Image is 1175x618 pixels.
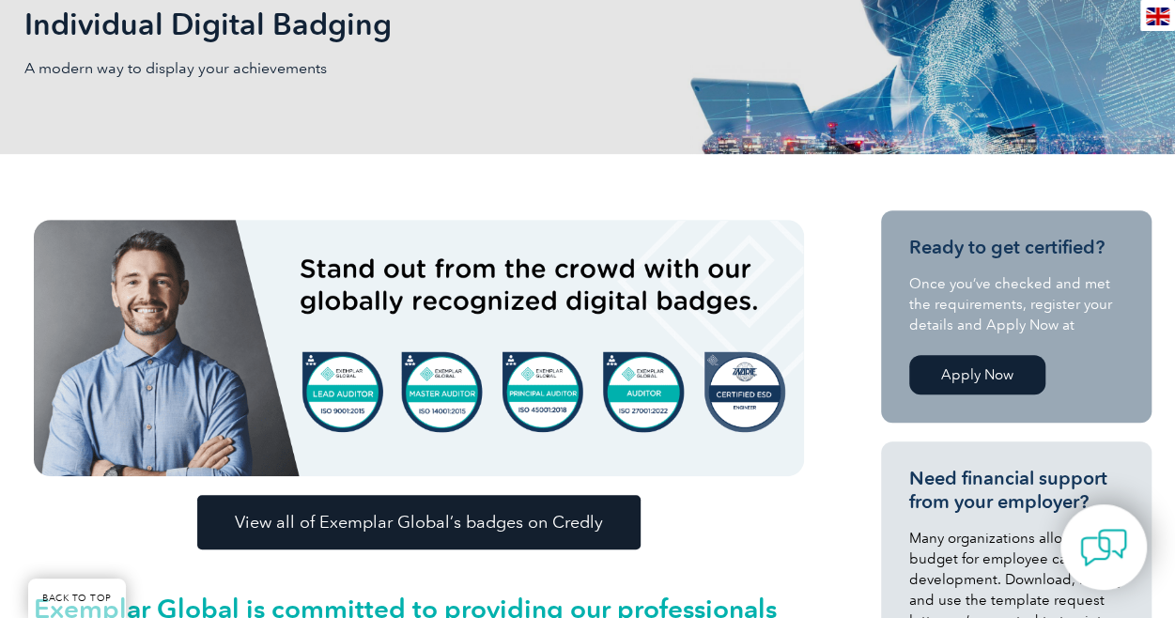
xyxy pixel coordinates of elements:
[1080,524,1127,571] img: contact-chat.png
[28,579,126,618] a: BACK TO TOP
[909,236,1123,259] h3: Ready to get certified?
[909,467,1123,514] h3: Need financial support from your employer?
[197,495,641,549] a: View all of Exemplar Global’s badges on Credly
[24,58,588,79] p: A modern way to display your achievements
[909,273,1123,335] p: Once you’ve checked and met the requirements, register your details and Apply Now at
[235,514,603,531] span: View all of Exemplar Global’s badges on Credly
[24,9,813,39] h2: Individual Digital Badging
[909,355,1045,394] a: Apply Now
[34,220,804,476] img: badges
[1146,8,1169,25] img: en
